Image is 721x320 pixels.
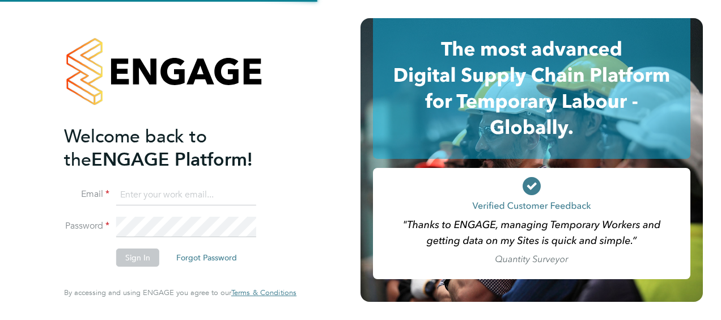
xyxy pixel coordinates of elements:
button: Forgot Password [167,249,246,267]
button: Sign In [116,249,159,267]
span: By accessing and using ENGAGE you agree to our [64,288,296,297]
label: Email [64,188,109,200]
label: Password [64,220,109,232]
a: Terms & Conditions [231,288,296,297]
input: Enter your work email... [116,185,256,205]
span: Welcome back to the [64,125,207,171]
h2: ENGAGE Platform! [64,125,285,171]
